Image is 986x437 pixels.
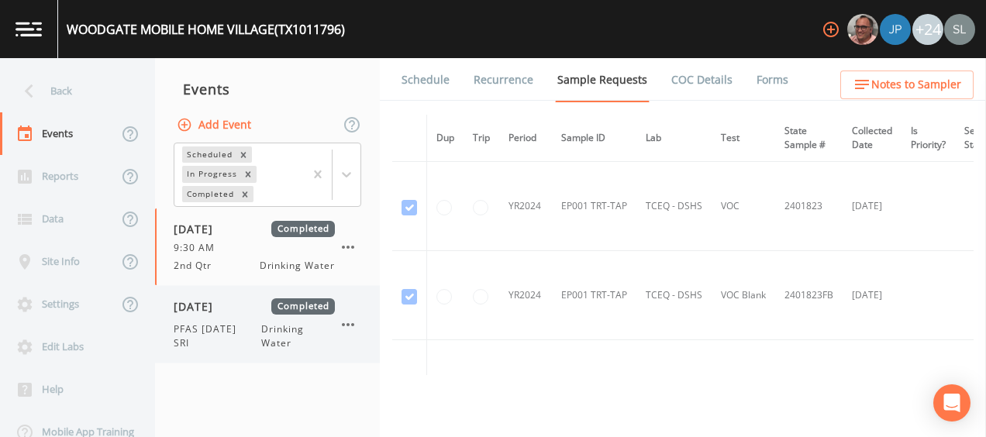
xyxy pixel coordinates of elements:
button: Add Event [174,111,257,139]
div: Completed [182,186,236,202]
th: Collected Date [843,115,902,162]
td: 2401823 [775,162,843,251]
td: 1024 [712,340,775,429]
div: In Progress [182,166,240,182]
span: PFAS [DATE] SRI [174,322,261,350]
td: EP001 TRT-TAP [552,162,636,251]
a: [DATE]CompletedPFAS [DATE] SRIDrinking Water [155,286,380,363]
th: Period [499,115,552,162]
div: Remove In Progress [240,166,257,182]
a: COC Details [669,58,735,102]
div: Open Intercom Messenger [933,384,970,422]
img: e2d790fa78825a4bb76dcb6ab311d44c [847,14,878,45]
div: Mike Franklin [846,14,879,45]
td: 3Y2024 [499,340,552,429]
a: Schedule [399,58,452,102]
td: [DATE] [843,251,902,340]
span: [DATE] [174,221,224,237]
button: Notes to Sampler [840,71,974,99]
a: Recurrence [471,58,536,102]
div: Joshua gere Paul [879,14,912,45]
td: VOC [712,162,775,251]
div: WOODGATE MOBILE HOME VILLAGE (TX1011796) [67,20,345,39]
div: Events [155,70,380,108]
td: 2401823FB [775,251,843,340]
th: Lab [636,115,712,162]
td: VOC Blank [712,251,775,340]
span: [DATE] [174,298,224,315]
span: 9:30 AM [174,241,224,255]
td: TCEQ - DSHS [636,162,712,251]
span: Notes to Sampler [871,75,961,95]
div: +24 [912,14,943,45]
span: 2nd Qtr [174,259,221,273]
a: Forms [754,58,791,102]
th: Is Priority? [902,115,955,162]
td: TCEQ - DSHS [636,340,712,429]
th: State Sample # [775,115,843,162]
td: TCEQ - DSHS [636,251,712,340]
td: YR2024 [499,162,552,251]
td: EP001 TRT-TAP [552,251,636,340]
a: [DATE]Completed9:30 AM2nd QtrDrinking Water [155,208,380,286]
td: EP001 TRT-TAP [552,340,636,429]
th: Test [712,115,775,162]
td: [DATE] [843,162,902,251]
td: 2426811 [775,340,843,429]
span: Completed [271,221,335,237]
td: YR2024 [499,251,552,340]
th: Trip [464,115,499,162]
a: Sample Requests [555,58,650,102]
div: Remove Completed [236,186,253,202]
div: Scheduled [182,146,235,163]
span: Completed [271,298,335,315]
img: 0d5b2d5fd6ef1337b72e1b2735c28582 [944,14,975,45]
td: [DATE] [843,340,902,429]
span: Drinking Water [260,259,335,273]
img: 41241ef155101aa6d92a04480b0d0000 [880,14,911,45]
div: Remove Scheduled [235,146,252,163]
img: logo [16,22,42,36]
th: Sample ID [552,115,636,162]
th: Dup [427,115,464,162]
span: Drinking Water [261,322,335,350]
